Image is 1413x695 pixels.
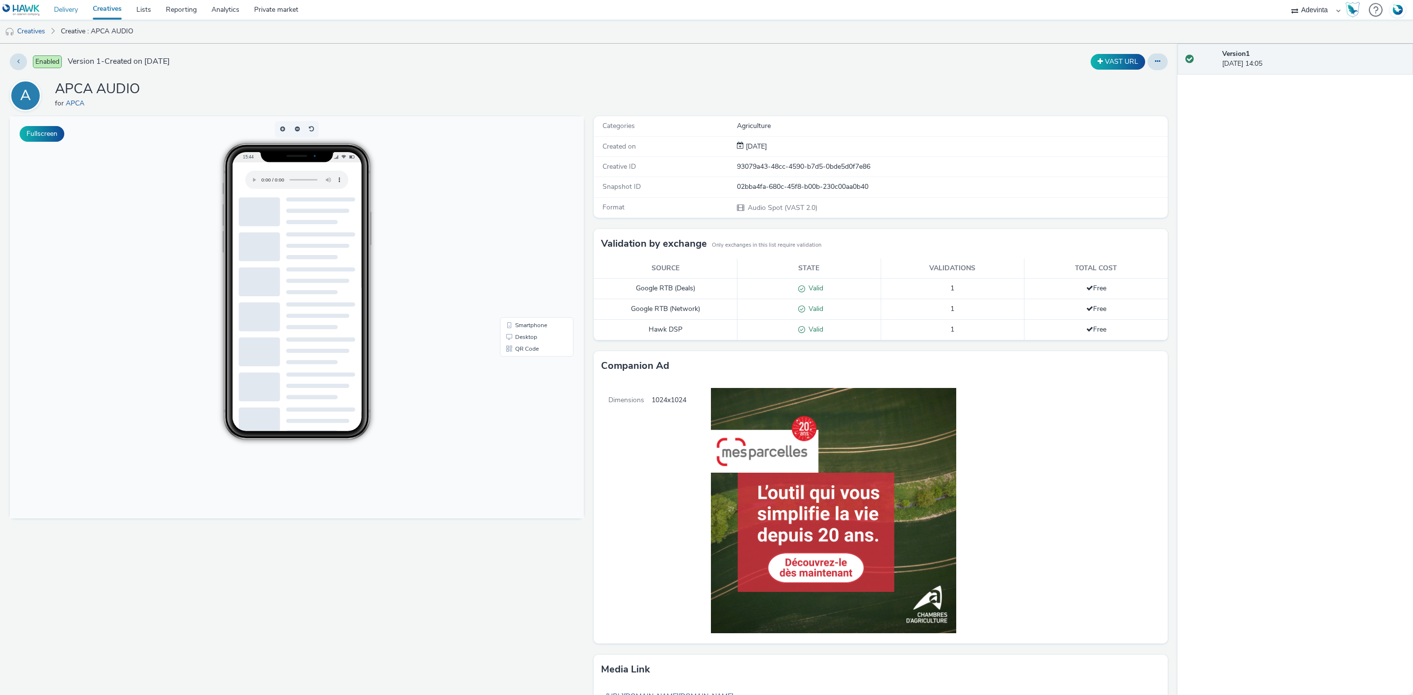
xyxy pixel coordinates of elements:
strong: Version 1 [1222,49,1250,58]
span: Snapshot ID [602,182,641,191]
img: Hawk Academy [1345,2,1360,18]
a: Hawk Academy [1345,2,1364,18]
h3: Companion Ad [601,359,669,373]
a: Creative : APCA AUDIO [56,20,138,43]
div: Agriculture [737,121,1167,131]
button: VAST URL [1091,54,1145,70]
td: Google RTB (Deals) [594,279,737,299]
span: Valid [805,283,823,293]
img: Account FR [1390,2,1405,17]
li: Smartphone [492,203,562,215]
a: APCA [66,99,88,108]
div: Creation 19 September 2025, 14:05 [744,142,767,152]
img: Companion Ad [686,381,964,641]
div: 02bba4fa-680c-45f8-b00b-230c00aa0b40 [737,182,1167,192]
h3: Validation by exchange [601,236,707,251]
span: 1 [950,325,954,334]
div: 93079a43-48cc-4590-b7d5-0bde5d0f7e86 [737,162,1167,172]
span: Created on [602,142,636,151]
span: Free [1086,304,1106,313]
td: Google RTB (Network) [594,299,737,320]
span: Valid [805,304,823,313]
span: Audio Spot (VAST 2.0) [747,203,817,212]
span: 1 [950,304,954,313]
th: Source [594,258,737,279]
span: Free [1086,283,1106,293]
div: A [20,82,31,109]
h3: Media link [601,662,650,677]
th: Validations [881,258,1024,279]
span: Version 1 - Created on [DATE] [68,56,170,67]
button: Fullscreen [20,126,64,142]
h1: APCA AUDIO [55,80,140,99]
span: 1024x1024 [652,381,686,644]
span: Creative ID [602,162,636,171]
img: audio [5,27,15,37]
div: Duplicate the creative as a VAST URL [1088,54,1148,70]
td: Hawk DSP [594,319,737,340]
div: [DATE] 14:05 [1222,49,1405,69]
span: Smartphone [505,206,537,212]
small: Only exchanges in this list require validation [712,241,821,249]
span: QR Code [505,230,529,235]
span: Dimensions [594,381,652,644]
span: for [55,99,66,108]
span: Valid [805,325,823,334]
span: 1 [950,283,954,293]
span: [DATE] [744,142,767,151]
a: A [10,91,45,100]
span: Format [602,203,625,212]
li: QR Code [492,227,562,238]
span: Free [1086,325,1106,334]
li: Desktop [492,215,562,227]
th: State [737,258,881,279]
span: Enabled [33,55,62,68]
span: 15:44 [233,38,244,43]
th: Total cost [1024,258,1168,279]
span: Desktop [505,218,527,224]
span: Categories [602,121,635,130]
img: undefined Logo [2,4,40,16]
